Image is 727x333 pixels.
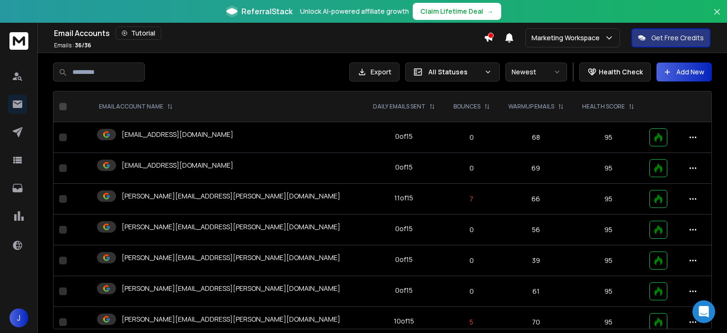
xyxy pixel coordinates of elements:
p: All Statuses [428,67,480,77]
p: 5 [450,317,493,327]
td: 95 [573,122,643,153]
p: DAILY EMAILS SENT [373,103,426,110]
p: [PERSON_NAME][EMAIL_ADDRESS][PERSON_NAME][DOMAIN_NAME] [122,315,340,324]
p: Marketing Workspace [532,33,603,43]
button: J [9,308,28,327]
div: 0 of 15 [395,224,413,234]
div: 10 of 15 [394,316,414,326]
p: [EMAIL_ADDRESS][DOMAIN_NAME] [122,161,233,170]
p: [PERSON_NAME][EMAIL_ADDRESS][PERSON_NAME][DOMAIN_NAME] [122,253,340,262]
p: WARMUP EMAILS [508,103,554,110]
td: 95 [573,215,643,245]
p: 7 [450,194,493,204]
p: 0 [450,287,493,296]
p: Health Check [599,67,643,77]
div: Email Accounts [54,27,484,40]
button: Close banner [711,6,723,28]
td: 95 [573,184,643,215]
button: Export [349,63,399,81]
p: [PERSON_NAME][EMAIL_ADDRESS][PERSON_NAME][DOMAIN_NAME] [122,191,340,201]
p: Unlock AI-powered affiliate growth [300,7,409,16]
td: 66 [499,184,573,215]
p: Emails : [54,42,91,49]
span: ReferralStack [241,6,293,17]
p: [PERSON_NAME][EMAIL_ADDRESS][PERSON_NAME][DOMAIN_NAME] [122,222,340,232]
td: 69 [499,153,573,184]
td: 61 [499,276,573,307]
td: 39 [499,245,573,276]
div: 0 of 15 [395,132,413,141]
button: Get Free Credits [631,28,710,47]
button: Tutorial [115,27,161,40]
span: → [487,7,494,16]
button: Add New [656,63,712,81]
p: 0 [450,256,493,265]
div: EMAIL ACCOUNT NAME [99,103,173,110]
td: 56 [499,215,573,245]
td: 95 [573,245,643,276]
td: 95 [573,276,643,307]
td: 95 [573,153,643,184]
p: 0 [450,163,493,173]
div: Open Intercom Messenger [692,300,715,323]
div: 0 of 15 [395,286,413,295]
p: [PERSON_NAME][EMAIL_ADDRESS][PERSON_NAME][DOMAIN_NAME] [122,284,340,293]
p: 0 [450,133,493,142]
p: Get Free Credits [651,33,704,43]
button: Claim Lifetime Deal→ [413,3,501,20]
td: 68 [499,122,573,153]
span: 36 / 36 [75,41,91,49]
div: 0 of 15 [395,162,413,172]
div: 11 of 15 [394,193,413,203]
p: [EMAIL_ADDRESS][DOMAIN_NAME] [122,130,233,139]
div: 0 of 15 [395,255,413,264]
button: Newest [505,63,567,81]
button: Health Check [579,63,651,81]
p: BOUNCES [453,103,480,110]
p: 0 [450,225,493,234]
p: HEALTH SCORE [582,103,625,110]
